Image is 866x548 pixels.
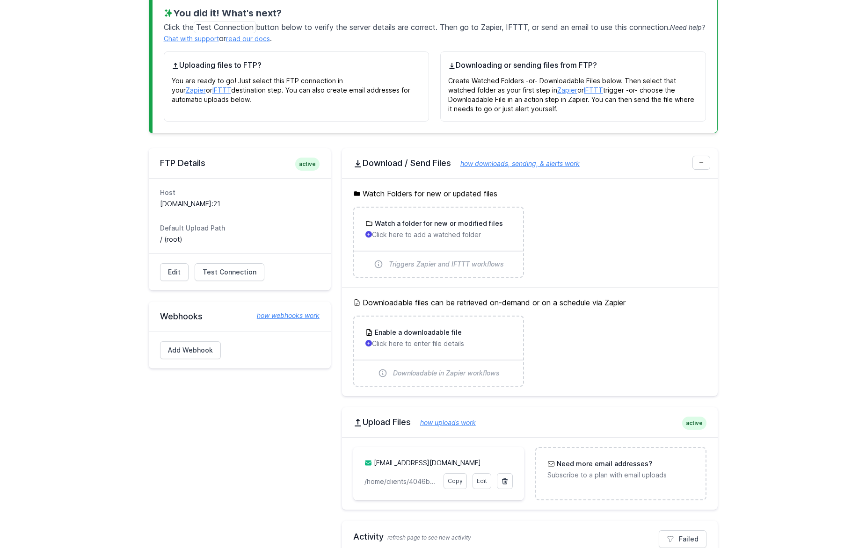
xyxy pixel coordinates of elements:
[670,23,705,31] span: Need help?
[295,158,320,171] span: active
[536,448,705,491] a: Need more email addresses? Subscribe to a plan with email uploads
[547,470,694,480] p: Subscribe to a plan with email uploads
[160,263,189,281] a: Edit
[373,328,462,337] h3: Enable a downloadable file
[160,224,320,233] dt: Default Upload Path
[682,417,706,430] span: active
[203,267,256,277] span: Test Connection
[195,263,264,281] a: Test Connection
[212,86,231,94] a: IFTTT
[164,20,706,44] p: Click the button below to verify the server details are correct. Then go to Zapier, IFTTT, or sen...
[160,158,320,169] h2: FTP Details
[186,86,206,94] a: Zapier
[555,459,652,469] h3: Need more email addresses?
[387,534,471,541] span: refresh page to see new activity
[164,7,706,20] h3: You did it! What's next?
[659,530,706,548] a: Failed
[226,35,270,43] a: read our docs
[374,459,481,467] a: [EMAIL_ADDRESS][DOMAIN_NAME]
[164,35,219,43] a: Chat with support
[160,235,320,244] dd: / (root)
[354,317,523,386] a: Enable a downloadable file Click here to enter file details Downloadable in Zapier workflows
[473,473,491,489] a: Edit
[557,86,577,94] a: Zapier
[172,59,422,71] h4: Uploading files to FTP?
[353,417,706,428] h2: Upload Files
[353,530,706,543] h2: Activity
[160,341,221,359] a: Add Webhook
[160,311,320,322] h2: Webhooks
[448,71,698,114] p: Create Watched Folders -or- Downloadable Files below. Then select that watched folder as your fir...
[365,230,512,239] p: Click here to add a watched folder
[393,368,500,378] span: Downloadable in Zapier workflows
[194,21,256,33] span: Test Connection
[451,159,580,167] a: how downloads, sending, & alerts work
[444,473,467,489] a: Copy
[353,188,706,199] h5: Watch Folders for new or updated files
[373,219,503,228] h3: Watch a folder for new or modified files
[353,297,706,308] h5: Downloadable files can be retrieved on-demand or on a schedule via Zapier
[354,208,523,277] a: Watch a folder for new or modified files Click here to add a watched folder Triggers Zapier and I...
[819,501,855,537] iframe: Drift Widget Chat Controller
[411,418,476,426] a: how uploads work
[247,311,320,320] a: how webhooks work
[364,477,438,486] p: /home/clients/4046ba9aff31815fed4b691fd4872c76/
[160,188,320,197] dt: Host
[160,199,320,209] dd: [DOMAIN_NAME]:21
[365,339,512,348] p: Click here to enter file details
[172,71,422,104] p: You are ready to go! Just select this FTP connection in your or destination step. You can also cr...
[389,260,504,269] span: Triggers Zapier and IFTTT workflows
[448,59,698,71] h4: Downloading or sending files from FTP?
[353,158,706,169] h2: Download / Send Files
[584,86,603,94] a: IFTTT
